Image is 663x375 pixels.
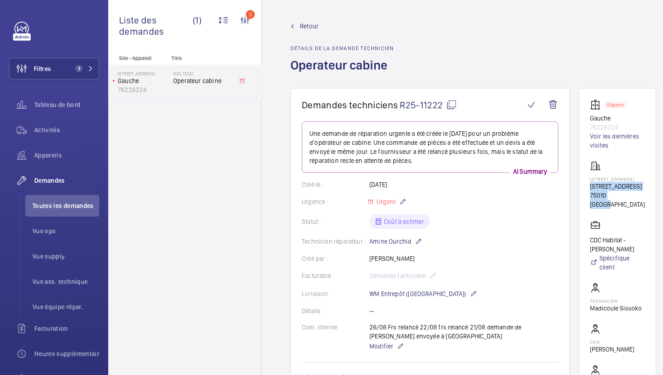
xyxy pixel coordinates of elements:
p: Titre [171,55,231,61]
span: Vue ass. technique [32,277,99,286]
span: Liste des demandes [119,14,193,37]
span: 1 [75,65,83,72]
span: Operateur cabine [173,76,233,85]
h1: Operateur cabine [290,57,394,88]
h2: R25-11222 [173,71,233,76]
p: 75010 [GEOGRAPHIC_DATA] [590,191,645,209]
span: Filtres [34,64,51,73]
span: Heures supplémentaires [34,349,99,358]
span: Urgent [375,198,396,205]
p: WM Entrepôt ([GEOGRAPHIC_DATA]) [369,288,477,299]
p: [STREET_ADDRESS] [590,176,645,182]
span: Vue équipe répar. [32,302,99,311]
button: Filtres1 [9,58,99,79]
span: Modifier [369,342,393,351]
p: Technicien [590,298,642,304]
h2: Détails de la demande technicien [290,45,394,51]
span: Demandes [34,176,99,185]
p: 76226224 [118,85,170,94]
p: Site - Appareil [108,55,168,61]
p: CSM [590,339,634,345]
p: Gauche [590,114,645,123]
img: elevator.svg [590,99,604,110]
p: Madicoule Sissoko [590,304,642,313]
p: Stopped [607,103,624,106]
p: AI Summary [510,167,551,176]
span: Vue ops [32,227,99,236]
span: Demandes techniciens [302,99,398,111]
span: Tableau de bord [34,100,99,109]
span: Appareils [34,151,99,160]
p: [STREET_ADDRESS] [118,71,170,76]
p: [STREET_ADDRESS] [590,182,645,191]
span: Activités [34,125,99,134]
a: Spécifique client [590,254,645,272]
a: Voir les dernières visites [590,132,645,150]
p: Une demande de réparation urgente a été créée le [DATE] pour un problème d'opérateur de cabine. U... [309,129,551,165]
span: Vue supply [32,252,99,261]
span: Facturation [34,324,99,333]
span: R25-11222 [400,99,457,111]
span: Retour [300,22,318,31]
p: [PERSON_NAME] [590,345,634,354]
p: Gauche [118,76,170,85]
p: Amine Ourchid [369,236,422,247]
p: 76226224 [590,123,645,132]
span: Toutes les demandes [32,201,99,210]
p: CDC Habitat - [PERSON_NAME] [590,236,645,254]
